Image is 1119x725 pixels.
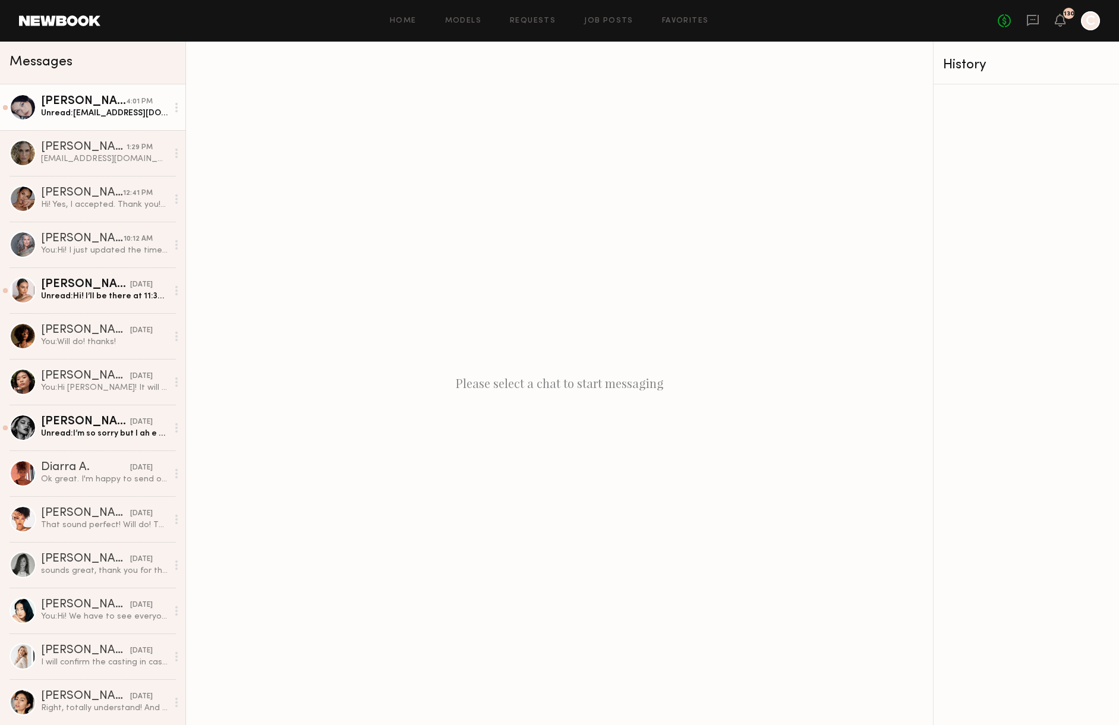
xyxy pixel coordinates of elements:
div: [PERSON_NAME] [41,691,130,702]
div: [PERSON_NAME] [41,599,130,611]
div: [PERSON_NAME] [41,233,124,245]
div: [DATE] [130,371,153,382]
a: Home [390,17,417,25]
div: [DATE] [130,554,153,565]
div: 12:41 PM [123,188,153,199]
div: [PERSON_NAME] [41,279,130,291]
div: [PERSON_NAME] [41,324,130,336]
a: Job Posts [584,17,633,25]
div: [PERSON_NAME] [41,370,130,382]
a: C [1081,11,1100,30]
div: Please select a chat to start messaging [186,42,933,725]
div: [PERSON_NAME] [41,141,127,153]
div: [PERSON_NAME] [41,187,123,199]
div: [PERSON_NAME] [41,508,130,519]
div: sounds great, thank you for the details! see you then :) [41,565,168,576]
div: [PERSON_NAME] [41,645,130,657]
div: I will confirm the casting in case if I can make it! [41,657,168,668]
div: Diarra A. [41,462,130,474]
div: Right, totally understand! And okay awesome thank you so much! Have a great day! [41,702,168,714]
a: Favorites [662,17,709,25]
div: 130 [1064,11,1074,17]
div: 10:12 AM [124,234,153,245]
div: [DATE] [130,600,153,611]
div: Unread: [EMAIL_ADDRESS][DOMAIN_NAME] [41,108,168,119]
div: [EMAIL_ADDRESS][DOMAIN_NAME] [41,153,168,165]
div: 1:29 PM [127,142,153,153]
div: 4:01 PM [126,96,153,108]
div: History [943,58,1109,72]
div: Unread: Hi! I’ll be there at 11:30! See you ✨ [41,291,168,302]
a: Models [445,17,481,25]
div: [DATE] [130,645,153,657]
div: You: Hi! We have to see everyone in person for shade match. Don't worry, we cast and shoot severa... [41,611,168,622]
div: [DATE] [130,417,153,428]
div: You: Hi! I just updated the time on 9/4, I hope that's okay! [41,245,168,256]
div: [PERSON_NAME] [41,553,130,565]
div: [PERSON_NAME] [41,96,126,108]
a: Requests [510,17,556,25]
div: [DATE] [130,325,153,336]
div: You: Hi [PERSON_NAME]! It will be 3 to 4 hours near [GEOGRAPHIC_DATA]. I am thinking most likely ... [41,382,168,393]
div: You: Will do! thanks! [41,336,168,348]
div: [DATE] [130,508,153,519]
div: [PERSON_NAME] [41,416,130,428]
div: Hi! Yes, I accepted. Thank you! Email is [PERSON_NAME][EMAIL_ADDRESS][DOMAIN_NAME] [41,199,168,210]
div: Ok great. I'm happy to send over any other casting materials as well as I'm available for the sho... [41,474,168,485]
div: Unread: I’m so sorry but I ah e to cancel my casting window time [DATE]. I got my car towed and i... [41,428,168,439]
span: Messages [10,55,73,69]
div: [DATE] [130,462,153,474]
div: [DATE] [130,279,153,291]
div: [DATE] [130,691,153,702]
div: That sound perfect! Will do! Thank you so much!! [41,519,168,531]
